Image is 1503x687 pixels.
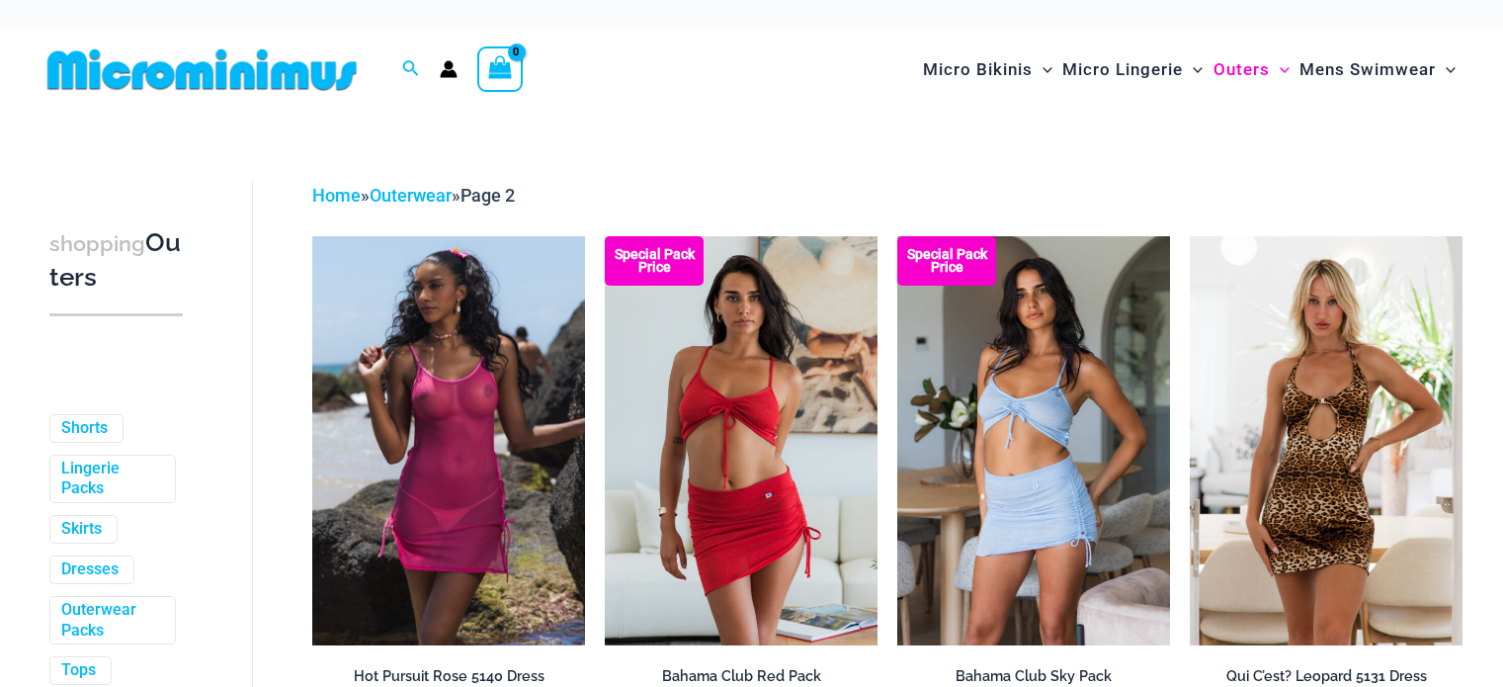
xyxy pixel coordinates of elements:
a: Micro BikinisMenu ToggleMenu Toggle [918,40,1057,100]
a: Search icon link [402,57,420,82]
a: Lingerie Packs [61,459,160,500]
span: Menu Toggle [1270,44,1290,95]
span: Page 2 [460,185,515,206]
span: Micro Bikinis [923,44,1033,95]
a: Bahama Club Red 9170 Crop Top 5404 Skirt 01 Bahama Club Red 9170 Crop Top 5404 Skirt 05Bahama Clu... [605,236,877,645]
span: Mens Swimwear [1299,44,1436,95]
span: Micro Lingerie [1062,44,1183,95]
a: Outerwear Packs [61,600,160,642]
a: Outerwear [370,185,452,206]
span: Menu Toggle [1183,44,1203,95]
span: shopping [49,231,145,256]
b: Special Pack Price [605,248,704,274]
img: Bahama Club Red 9170 Crop Top 5404 Skirt 01 [605,236,877,645]
img: MM SHOP LOGO FLAT [40,47,365,92]
a: Shorts [61,418,108,439]
h3: Outers [49,226,183,295]
span: » » [312,185,515,206]
nav: Site Navigation [915,37,1463,103]
h2: Hot Pursuit Rose 5140 Dress [312,667,585,686]
h2: Bahama Club Red Pack [605,667,877,686]
a: Skirts [61,519,102,540]
img: Bahama Club Sky 9170 Crop Top 5404 Skirt 01 [897,236,1170,645]
span: Menu Toggle [1033,44,1052,95]
h2: Qui C’est? Leopard 5131 Dress [1190,667,1462,686]
a: Bahama Club Sky 9170 Crop Top 5404 Skirt 01 Bahama Club Sky 9170 Crop Top 5404 Skirt 06Bahama Clu... [897,236,1170,645]
a: Micro LingerieMenu ToggleMenu Toggle [1057,40,1208,100]
a: Dresses [61,559,119,580]
a: View Shopping Cart, empty [477,46,523,92]
b: Special Pack Price [897,248,996,274]
span: Outers [1213,44,1270,95]
a: Hot Pursuit Rose 5140 Dress 01Hot Pursuit Rose 5140 Dress 12Hot Pursuit Rose 5140 Dress 12 [312,236,585,645]
a: OutersMenu ToggleMenu Toggle [1209,40,1294,100]
a: qui c'est leopard 5131 dress 01qui c'est leopard 5131 dress 04qui c'est leopard 5131 dress 04 [1190,236,1462,645]
a: Account icon link [440,60,458,78]
img: qui c'est leopard 5131 dress 01 [1190,236,1462,645]
a: Tops [61,660,96,681]
span: Menu Toggle [1436,44,1456,95]
h2: Bahama Club Sky Pack [897,667,1170,686]
img: Hot Pursuit Rose 5140 Dress 01 [312,236,585,645]
a: Mens SwimwearMenu ToggleMenu Toggle [1294,40,1461,100]
a: Home [312,185,361,206]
